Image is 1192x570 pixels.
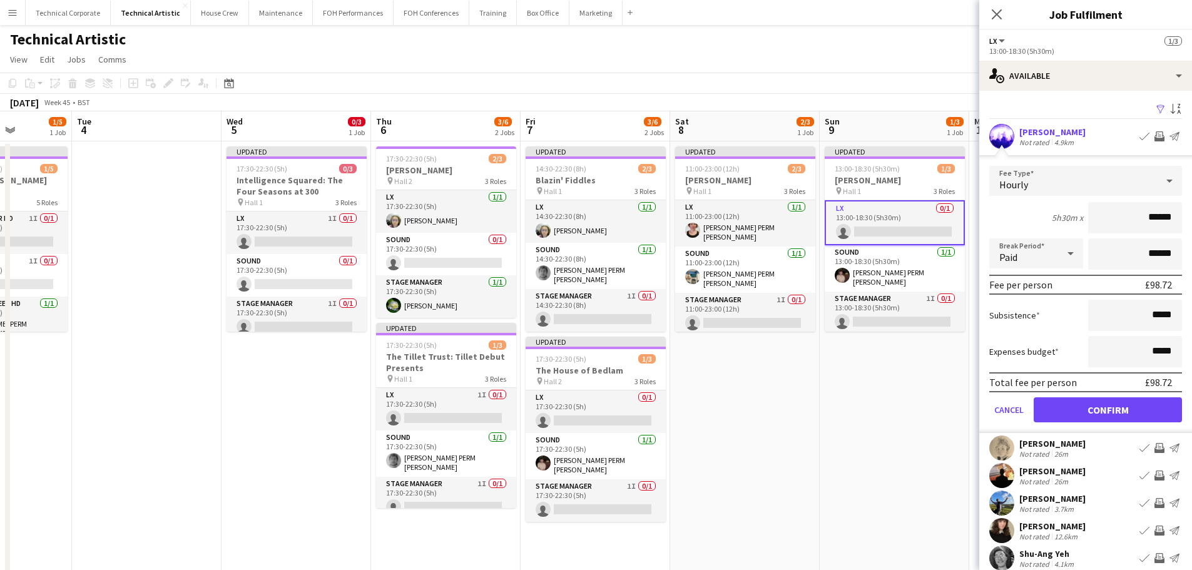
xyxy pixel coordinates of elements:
h3: [PERSON_NAME] [675,175,815,186]
div: Updated [227,146,367,156]
div: 12.6km [1052,532,1080,541]
span: 3 Roles [485,374,506,384]
span: 1/5 [49,117,66,126]
span: 17:30-22:30 (5h) [237,164,287,173]
span: Hourly [999,178,1028,191]
button: Box Office [517,1,569,25]
span: View [10,54,28,65]
app-job-card: Updated17:30-22:30 (5h)0/3Intelligence Squared: The Four Seasons at 300 Hall 13 RolesLX1I0/117:30... [227,146,367,332]
label: Expenses budget [989,346,1059,357]
span: Tue [77,116,91,127]
div: 13:00-18:30 (5h30m) [989,46,1182,56]
h3: The House of Bedlam [526,365,666,376]
label: Subsistence [989,310,1040,321]
span: 5 Roles [36,198,58,207]
app-job-card: 17:30-22:30 (5h)2/3[PERSON_NAME] Hall 23 RolesLX1/117:30-22:30 (5h)[PERSON_NAME]Sound0/117:30-22:... [376,146,516,318]
div: £98.72 [1145,278,1172,291]
span: Hall 1 [245,198,263,207]
span: Comms [98,54,126,65]
div: Updated17:30-22:30 (5h)1/3The House of Bedlam Hall 23 RolesLX0/117:30-22:30 (5h) Sound1/117:30-22... [526,337,666,522]
span: 11:00-23:00 (12h) [685,164,740,173]
div: 1 Job [349,128,365,137]
app-card-role: Stage Manager1I0/113:00-18:30 (5h30m) [825,292,965,334]
span: 3 Roles [784,186,805,196]
span: 7 [524,123,536,137]
div: 2 Jobs [644,128,664,137]
app-card-role: Stage Manager1I0/111:00-23:00 (12h) [675,293,815,335]
span: Hall 1 [544,186,562,196]
span: Hall 2 [394,176,412,186]
a: View [5,51,33,68]
div: Not rated [1019,138,1052,147]
app-job-card: Updated17:30-22:30 (5h)1/3The Tillet Trust: Tillet Debut Presents Hall 13 RolesLX1I0/117:30-22:30... [376,323,516,508]
div: Updated [825,146,965,156]
span: 0/3 [348,117,365,126]
span: 1/3 [946,117,964,126]
span: 2/3 [638,164,656,173]
a: Comms [93,51,131,68]
button: FOH Performances [313,1,394,25]
div: Available [979,61,1192,91]
app-card-role: Sound1/117:30-22:30 (5h)[PERSON_NAME] PERM [PERSON_NAME] [526,433,666,479]
button: Cancel [989,397,1029,422]
span: Hall 2 [544,377,562,386]
div: [PERSON_NAME] [1019,126,1086,138]
div: Updated [376,323,516,333]
span: 6 [374,123,392,137]
div: Not rated [1019,449,1052,459]
app-card-role: LX1/117:30-22:30 (5h)[PERSON_NAME] [376,190,516,233]
div: 4.1km [1052,559,1076,569]
app-card-role: Stage Manager1I0/117:30-22:30 (5h) [227,297,367,339]
div: 26m [1052,449,1071,459]
app-card-role: Stage Manager1I0/117:30-22:30 (5h) [376,477,516,519]
div: Updated [526,337,666,347]
button: Technical Corporate [26,1,111,25]
div: Shu-Ang Yeh [1019,548,1076,559]
app-card-role: Sound1/111:00-23:00 (12h)[PERSON_NAME] PERM [PERSON_NAME] [675,247,815,293]
span: Edit [40,54,54,65]
span: 3 Roles [485,176,506,186]
app-card-role: Sound1/113:00-18:30 (5h30m)[PERSON_NAME] PERM [PERSON_NAME] [825,245,965,292]
div: 5h30m x [1052,212,1083,223]
app-card-role: LX1I0/117:30-22:30 (5h) [227,211,367,254]
div: 1 Job [49,128,66,137]
span: 2/3 [797,117,814,126]
h3: Intelligence Squared: The Four Seasons at 300 [227,175,367,197]
span: Mon [974,116,991,127]
div: 4.9km [1052,138,1076,147]
div: Total fee per person [989,376,1077,389]
span: 4 [75,123,91,137]
app-card-role: Stage Manager1I0/114:30-22:30 (8h) [526,289,666,332]
div: Updated13:00-18:30 (5h30m)1/3[PERSON_NAME] Hall 13 RolesLX0/113:00-18:30 (5h30m) Sound1/113:00-18... [825,146,965,332]
span: 9 [823,123,840,137]
button: LX [989,36,1007,46]
div: £98.72 [1145,376,1172,389]
span: 3 Roles [335,198,357,207]
span: 3/6 [494,117,512,126]
h3: [PERSON_NAME] [376,165,516,176]
app-card-role: Stage Manager1I0/117:30-22:30 (5h) [526,479,666,522]
span: Fri [526,116,536,127]
span: 3 Roles [634,186,656,196]
span: Hall 1 [394,374,412,384]
button: Training [469,1,517,25]
a: Jobs [62,51,91,68]
button: Maintenance [249,1,313,25]
div: Updated11:00-23:00 (12h)2/3[PERSON_NAME] Hall 13 RolesLX1/111:00-23:00 (12h)[PERSON_NAME] PERM [P... [675,146,815,332]
app-card-role: Sound1/114:30-22:30 (8h)[PERSON_NAME] PERM [PERSON_NAME] [526,243,666,289]
span: 1/3 [937,164,955,173]
h3: [PERSON_NAME] [825,175,965,186]
div: [PERSON_NAME] [1019,493,1086,504]
span: Hall 1 [693,186,711,196]
app-card-role: LX1I0/117:30-22:30 (5h) [376,388,516,430]
button: House Crew [191,1,249,25]
app-job-card: Updated14:30-22:30 (8h)2/3Blazin' Fiddles Hall 13 RolesLX1/114:30-22:30 (8h)[PERSON_NAME]Sound1/1... [526,146,666,332]
div: Not rated [1019,559,1052,569]
app-card-role: Stage Manager1/117:30-22:30 (5h)[PERSON_NAME] [376,275,516,318]
span: Jobs [67,54,86,65]
span: 1/3 [1164,36,1182,46]
app-card-role: Sound0/117:30-22:30 (5h) [227,254,367,297]
span: 0/3 [339,164,357,173]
